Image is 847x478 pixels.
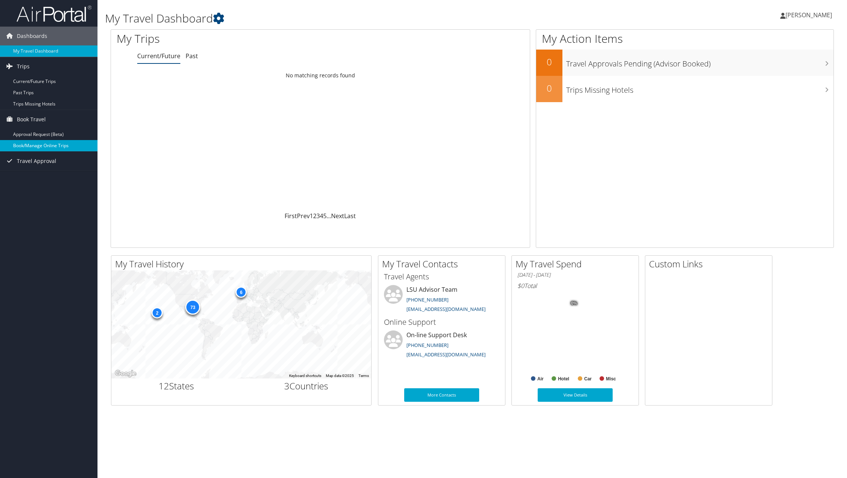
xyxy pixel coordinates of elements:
a: Past [186,52,198,60]
a: Current/Future [137,52,180,60]
h2: Countries [247,380,366,392]
h2: My Travel History [115,258,371,270]
h2: 0 [536,82,562,95]
text: Misc [606,376,616,381]
a: 0Trips Missing Hotels [536,76,834,102]
a: More Contacts [404,388,479,402]
td: No matching records found [111,69,530,82]
li: LSU Advisor Team [380,285,503,316]
div: 6 [235,286,247,298]
span: [PERSON_NAME] [786,11,832,19]
li: On-line Support Desk [380,330,503,361]
a: [PHONE_NUMBER] [406,342,448,348]
button: Keyboard shortcuts [289,373,321,378]
a: 5 [323,212,327,220]
a: [EMAIL_ADDRESS][DOMAIN_NAME] [406,351,486,358]
a: First [285,212,297,220]
div: 73 [185,300,200,315]
span: Trips [17,57,30,76]
h2: States [117,380,236,392]
div: 2 [151,307,163,318]
h2: Custom Links [649,258,772,270]
a: [PHONE_NUMBER] [406,296,448,303]
span: 3 [284,380,289,392]
a: 0Travel Approvals Pending (Advisor Booked) [536,50,834,76]
tspan: 0% [571,301,577,306]
a: 1 [310,212,313,220]
text: Hotel [558,376,569,381]
span: 12 [159,380,169,392]
h2: 0 [536,56,562,68]
h2: My Travel Spend [516,258,639,270]
img: Google [113,369,138,378]
a: Terms (opens in new tab) [358,374,369,378]
a: 3 [316,212,320,220]
span: … [327,212,331,220]
h1: My Trips [117,31,350,47]
a: Last [344,212,356,220]
h6: [DATE] - [DATE] [517,271,633,279]
span: Travel Approval [17,152,56,170]
text: Car [584,376,592,381]
span: Dashboards [17,27,47,45]
img: airportal-logo.png [16,5,91,23]
h3: Trips Missing Hotels [566,81,834,95]
a: [PERSON_NAME] [780,4,840,26]
h1: My Travel Dashboard [105,11,595,26]
h3: Travel Agents [384,271,499,282]
span: $0 [517,282,524,290]
span: Book Travel [17,110,46,129]
a: Next [331,212,344,220]
a: [EMAIL_ADDRESS][DOMAIN_NAME] [406,306,486,312]
h3: Online Support [384,317,499,327]
text: Air [537,376,544,381]
h3: Travel Approvals Pending (Advisor Booked) [566,55,834,69]
h2: My Travel Contacts [382,258,505,270]
h1: My Action Items [536,31,834,47]
a: View Details [538,388,613,402]
a: Open this area in Google Maps (opens a new window) [113,369,138,378]
a: 2 [313,212,316,220]
h6: Total [517,282,633,290]
a: Prev [297,212,310,220]
a: 4 [320,212,323,220]
span: Map data ©2025 [326,374,354,378]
